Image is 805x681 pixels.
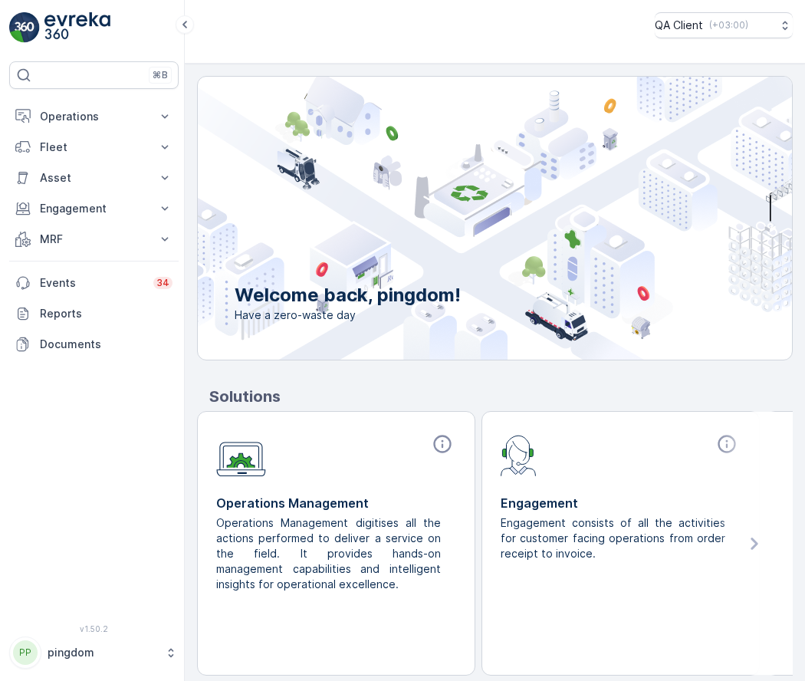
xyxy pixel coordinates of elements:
p: pingdom [48,645,157,660]
span: v 1.50.2 [9,624,179,633]
p: Engagement consists of all the activities for customer facing operations from order receipt to in... [501,515,728,561]
p: Solutions [209,385,793,408]
img: logo [9,12,40,43]
p: ( +03:00 ) [709,19,748,31]
p: Operations Management [216,494,456,512]
p: Fleet [40,140,148,155]
button: Asset [9,163,179,193]
a: Reports [9,298,179,329]
p: MRF [40,232,148,247]
button: QA Client(+03:00) [655,12,793,38]
p: Asset [40,170,148,186]
button: Engagement [9,193,179,224]
a: Events34 [9,268,179,298]
p: Engagement [501,494,741,512]
button: MRF [9,224,179,255]
img: module-icon [501,433,537,476]
div: PP [13,640,38,665]
p: Events [40,275,144,291]
p: Operations Management digitises all the actions performed to deliver a service on the field. It p... [216,515,444,592]
button: Fleet [9,132,179,163]
p: Welcome back, pingdom! [235,283,461,308]
p: Engagement [40,201,148,216]
p: QA Client [655,18,703,33]
p: Reports [40,306,172,321]
button: Operations [9,101,179,132]
img: logo_light-DOdMpM7g.png [44,12,110,43]
span: Have a zero-waste day [235,308,461,323]
p: Documents [40,337,172,352]
img: city illustration [129,77,792,360]
a: Documents [9,329,179,360]
button: PPpingdom [9,637,179,669]
img: module-icon [216,433,266,477]
p: ⌘B [153,69,168,81]
p: 34 [156,277,169,289]
p: Operations [40,109,148,124]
